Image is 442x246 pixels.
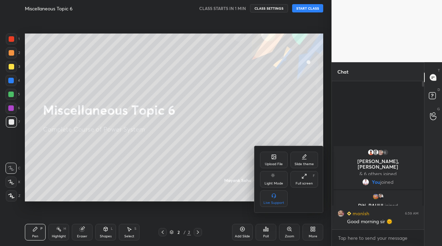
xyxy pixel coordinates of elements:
div: Full screen [296,182,313,185]
div: Slide theme [295,162,314,166]
div: Live Support [263,201,284,205]
div: F [313,174,315,178]
div: Upload File [265,162,283,166]
div: Light Mode [265,182,283,185]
